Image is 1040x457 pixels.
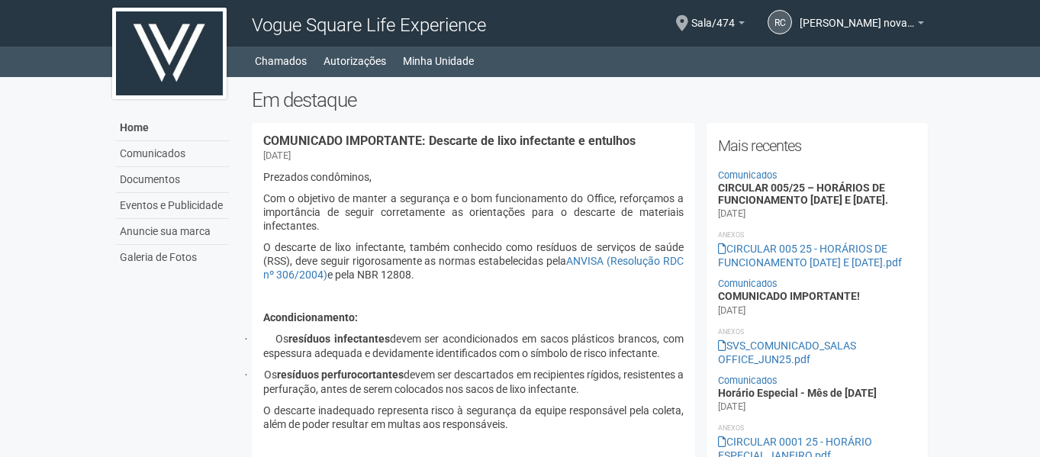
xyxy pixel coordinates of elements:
[718,169,778,181] a: Comunicados
[718,421,917,435] li: Anexos
[252,89,929,111] h2: Em destaque
[691,2,735,29] span: Sala/474
[263,149,291,163] div: [DATE]
[116,245,229,270] a: Galeria de Fotos
[324,50,386,72] a: Autorizações
[718,387,877,399] a: Horário Especial - Mês de [DATE]
[718,278,778,289] a: Comunicados
[768,10,792,34] a: rc
[263,170,684,184] p: Prezados condôminos,
[277,368,404,381] b: resíduos perfurocortantes
[718,400,745,414] div: [DATE]
[718,243,902,269] a: CIRCULAR 005 25 - HORÁRIOS DE FUNCIONAMENTO [DATE] E [DATE].pdf
[245,369,264,381] span: ·
[718,228,917,242] li: Anexos
[252,14,486,36] span: Vogue Square Life Experience
[263,311,358,323] b: Acondicionamento:
[116,167,229,193] a: Documentos
[116,141,229,167] a: Comunicados
[263,240,684,282] p: O descarte de lixo infectante, também conhecido como resíduos de serviços de saúde (RSS), deve se...
[116,219,229,245] a: Anuncie sua marca
[718,134,917,157] h2: Mais recentes
[263,191,684,233] p: Com o objetivo de manter a segurança e o bom funcionamento do Office, reforçamos a importância de...
[800,19,924,31] a: [PERSON_NAME] novaes
[245,333,275,345] span: ·
[718,375,778,386] a: Comunicados
[691,19,745,31] a: Sala/474
[263,368,684,396] p: Os devem ser descartados em recipientes rígidos, resistentes a perfuração, antes de serem colocad...
[288,333,390,345] b: resíduos infectantes
[263,255,684,281] a: ANVISA (Resolução RDC nº 306/2004)
[116,115,229,141] a: Home
[112,8,227,99] img: logo.jpg
[718,182,888,205] a: CIRCULAR 005/25 – HORÁRIOS DE FUNCIONAMENTO [DATE] E [DATE].
[116,193,229,219] a: Eventos e Publicidade
[255,50,307,72] a: Chamados
[263,134,636,148] a: COMUNICADO IMPORTANTE: Descarte de lixo infectante e entulhos
[263,332,684,360] p: Os devem ser acondicionados em sacos plásticos brancos, com espessura adequada e devidamente iden...
[718,304,745,317] div: [DATE]
[800,2,914,29] span: renato coutinho novaes
[718,340,856,365] a: SVS_COMUNICADO_SALAS OFFICE_JUN25.pdf
[403,50,474,72] a: Minha Unidade
[718,207,745,220] div: [DATE]
[263,404,684,431] p: O descarte inadequado representa risco à segurança da equipe responsável pela coleta, além de pod...
[718,325,917,339] li: Anexos
[718,290,860,302] a: COMUNICADO IMPORTANTE!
